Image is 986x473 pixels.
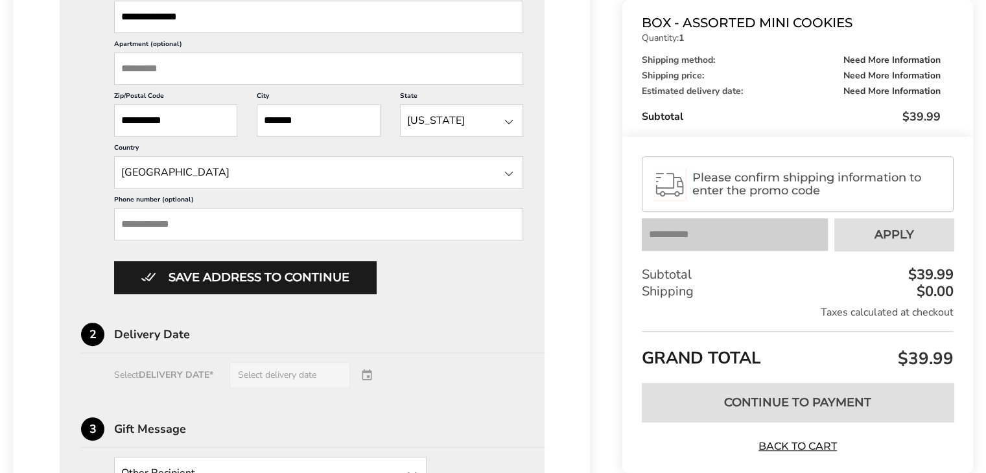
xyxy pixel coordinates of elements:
div: 3 [81,417,104,441]
div: Estimated delivery date: [642,87,941,96]
span: Need More Information [843,71,941,80]
label: Zip/Postal Code [114,91,237,104]
div: Shipping [642,283,954,300]
div: Shipping method: [642,56,941,65]
button: Apply [834,218,954,251]
span: Apply [874,229,914,240]
button: Button save address [114,261,376,294]
input: State [400,104,523,137]
label: Phone number (optional) [114,195,523,208]
div: $0.00 [913,284,954,299]
div: GRAND TOTAL [642,331,954,373]
span: Need More Information [843,87,941,96]
div: Subtotal [642,109,941,124]
span: $39.99 [895,347,954,370]
input: City [257,104,380,137]
div: $39.99 [905,268,954,282]
div: 2 [81,323,104,346]
button: Continue to Payment [642,383,954,422]
label: Country [114,143,523,156]
input: State [114,156,523,189]
input: Delivery Address [114,1,523,33]
div: Gift Message [114,423,545,435]
label: Apartment (optional) [114,40,523,52]
div: Subtotal [642,266,954,283]
label: City [257,91,380,104]
span: Need More Information [843,56,941,65]
div: Taxes calculated at checkout [642,305,954,319]
a: Back to Cart [753,439,843,454]
div: Delivery Date [114,329,545,340]
input: Apartment [114,52,523,85]
input: ZIP [114,104,237,137]
label: State [400,91,523,104]
span: $39.99 [902,109,941,124]
span: Please confirm shipping information to enter the promo code [692,171,942,197]
strong: 1 [679,32,684,44]
div: Shipping price: [642,71,941,80]
p: Quantity: [642,34,941,43]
